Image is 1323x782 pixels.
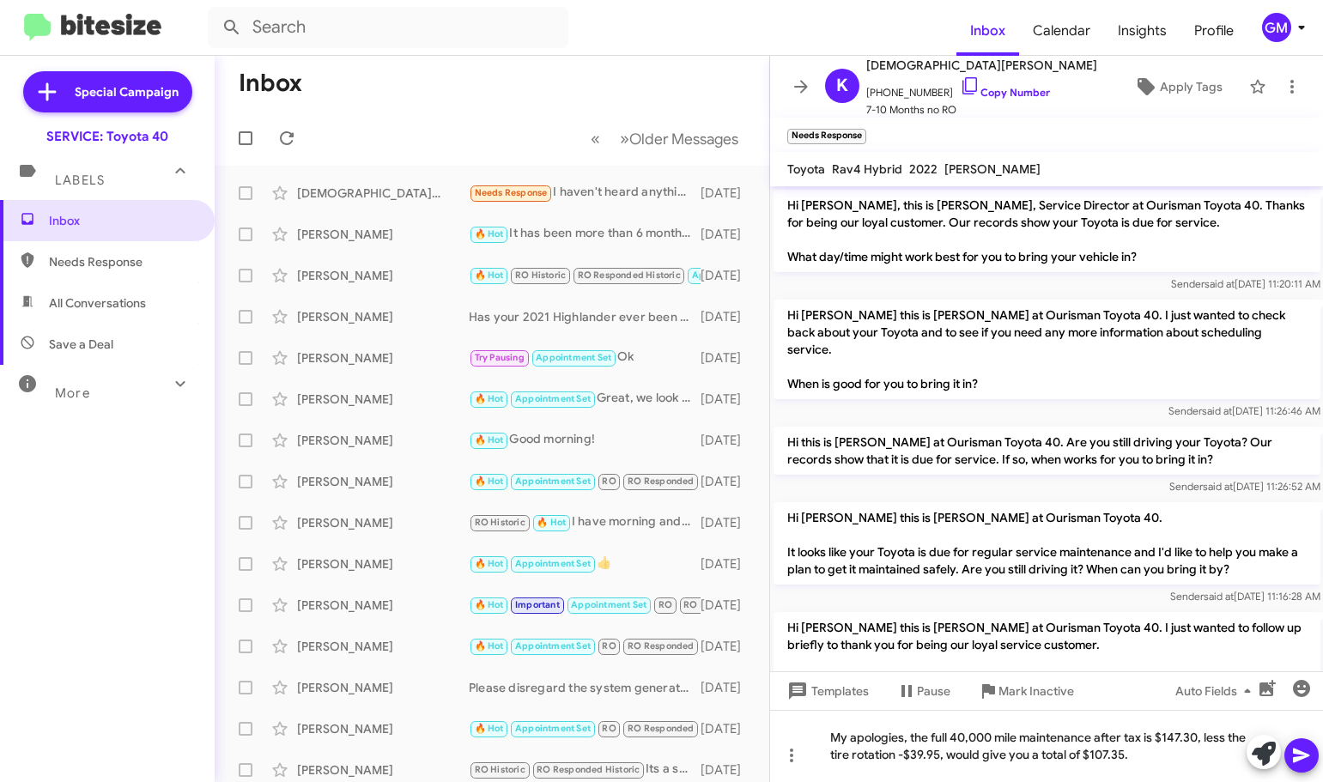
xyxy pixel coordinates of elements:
[475,393,504,404] span: 🔥 Hot
[297,185,469,202] div: [DEMOGRAPHIC_DATA][PERSON_NAME]
[297,308,469,325] div: [PERSON_NAME]
[469,389,701,409] div: Great, we look forward to seeing you [DATE][DATE] 9:40
[469,348,701,367] div: Ok
[701,761,756,779] div: [DATE]
[1168,480,1320,493] span: Sender [DATE] 11:26:52 AM
[701,720,756,737] div: [DATE]
[832,161,902,177] span: Rav4 Hybrid
[1169,590,1320,603] span: Sender [DATE] 11:16:28 AM
[701,555,756,573] div: [DATE]
[701,638,756,655] div: [DATE]
[1180,6,1247,56] a: Profile
[620,128,629,149] span: »
[701,308,756,325] div: [DATE]
[49,294,146,312] span: All Conversations
[23,71,192,112] a: Special Campaign
[469,679,701,696] div: Please disregard the system generated text message then, it was probably too soon for it to have ...
[475,270,504,281] span: 🔥 Hot
[49,336,113,353] span: Save a Deal
[960,86,1050,99] a: Copy Number
[774,612,1320,694] p: Hi [PERSON_NAME] this is [PERSON_NAME] at Ourisman Toyota 40. I just wanted to follow up briefly ...
[1168,404,1320,417] span: Sender [DATE] 11:26:46 AM
[1170,277,1320,290] span: Sender [DATE] 11:20:11 AM
[469,554,701,573] div: 👍
[1247,13,1304,42] button: GM
[784,676,869,706] span: Templates
[469,636,701,656] div: My pleasure!
[297,638,469,655] div: [PERSON_NAME]
[515,270,566,281] span: RO Historic
[55,173,105,188] span: Labels
[701,391,756,408] div: [DATE]
[628,723,694,734] span: RO Responded
[701,597,756,614] div: [DATE]
[537,764,640,775] span: RO Responded Historic
[774,300,1320,399] p: Hi [PERSON_NAME] this is [PERSON_NAME] at Ourisman Toyota 40. I just wanted to check back about y...
[1114,71,1241,102] button: Apply Tags
[515,599,560,610] span: Important
[297,432,469,449] div: [PERSON_NAME]
[602,723,616,734] span: RO
[297,473,469,490] div: [PERSON_NAME]
[602,476,616,487] span: RO
[628,476,694,487] span: RO Responded
[1019,6,1104,56] a: Calendar
[770,676,883,706] button: Templates
[208,7,568,48] input: Search
[701,349,756,367] div: [DATE]
[1262,13,1291,42] div: GM
[610,121,749,156] button: Next
[297,391,469,408] div: [PERSON_NAME]
[956,6,1019,56] a: Inbox
[774,427,1320,475] p: Hi this is [PERSON_NAME] at Ourisman Toyota 40. Are you still driving your Toyota? Our records sh...
[701,185,756,202] div: [DATE]
[628,640,694,652] span: RO Responded
[475,599,504,610] span: 🔥 Hot
[239,70,302,97] h1: Inbox
[658,599,672,610] span: RO
[475,187,548,198] span: Needs Response
[866,55,1097,76] span: [DEMOGRAPHIC_DATA][PERSON_NAME]
[536,352,611,363] span: Appointment Set
[475,228,504,239] span: 🔥 Hot
[701,514,756,531] div: [DATE]
[515,640,591,652] span: Appointment Set
[515,476,591,487] span: Appointment Set
[297,679,469,696] div: [PERSON_NAME]
[475,764,525,775] span: RO Historic
[701,432,756,449] div: [DATE]
[469,595,701,615] div: We look forward to seeing you?
[629,130,738,149] span: Older Messages
[1201,404,1231,417] span: said at
[297,555,469,573] div: [PERSON_NAME]
[591,128,600,149] span: «
[571,599,646,610] span: Appointment Set
[578,270,681,281] span: RO Responded Historic
[701,473,756,490] div: [DATE]
[909,161,938,177] span: 2022
[683,599,749,610] span: RO Responded
[475,352,525,363] span: Try Pausing
[787,161,825,177] span: Toyota
[581,121,749,156] nav: Page navigation example
[701,267,756,284] div: [DATE]
[866,76,1097,101] span: [PHONE_NUMBER]
[774,502,1320,585] p: Hi [PERSON_NAME] this is [PERSON_NAME] at Ourisman Toyota 40. It looks like your Toyota is due fo...
[998,676,1074,706] span: Mark Inactive
[836,72,848,100] span: K
[75,83,179,100] span: Special Campaign
[49,212,195,229] span: Inbox
[537,517,566,528] span: 🔥 Hot
[475,558,504,569] span: 🔥 Hot
[469,430,701,450] div: Good morning!
[1202,480,1232,493] span: said at
[469,718,701,738] div: Not a problem, I forwarded this over to your advisor. They should be reaching out to you shortly
[787,129,866,144] small: Needs Response
[475,434,504,446] span: 🔥 Hot
[469,224,701,244] div: It has been more than 6 months since your last visit, which is recommended by [PERSON_NAME].
[475,723,504,734] span: 🔥 Hot
[297,720,469,737] div: [PERSON_NAME]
